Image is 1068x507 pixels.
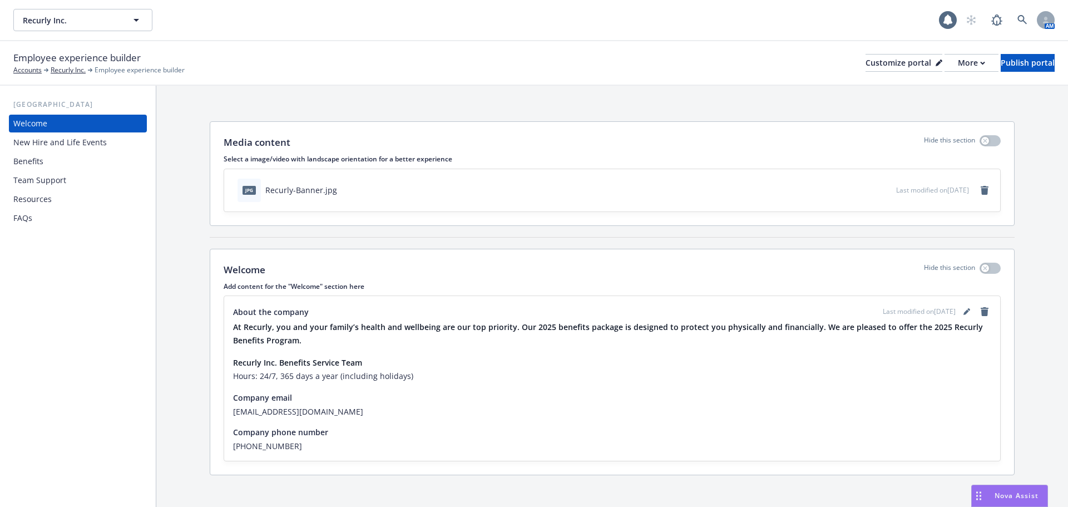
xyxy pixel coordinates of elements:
div: More [958,55,985,71]
strong: Recurly Inc. Benefits Service Team [233,357,362,368]
p: Select a image/video with landscape orientation for a better experience [224,154,1001,164]
a: Resources [9,190,147,208]
button: Nova Assist [971,485,1048,507]
a: New Hire and Life Events [9,134,147,151]
span: Nova Assist [995,491,1039,500]
span: jpg [243,186,256,194]
p: Add content for the "Welcome" section here [224,282,1001,291]
a: Report a Bug [986,9,1008,31]
div: Team Support [13,171,66,189]
div: New Hire and Life Events [13,134,107,151]
p: Media content [224,135,290,150]
span: [PHONE_NUMBER] [233,440,991,452]
a: Recurly Inc. [51,65,86,75]
span: Company email [233,392,292,403]
a: Accounts [13,65,42,75]
strong: At Recurly, you and your family’s health and wellbeing are our top priority. Our 2025 benefits pa... [233,322,983,346]
a: remove [978,184,991,197]
div: [GEOGRAPHIC_DATA] [9,99,147,110]
div: Customize portal [866,55,942,71]
p: Welcome [224,263,265,277]
div: Drag to move [972,485,986,506]
div: Publish portal [1001,55,1055,71]
div: Welcome [13,115,47,132]
a: Start snowing [960,9,982,31]
a: Welcome [9,115,147,132]
span: Company phone number [233,426,328,438]
p: Hide this section [924,263,975,277]
p: Hide this section [924,135,975,150]
a: FAQs [9,209,147,227]
span: About the company [233,306,309,318]
div: Resources [13,190,52,208]
button: download file [864,184,873,196]
button: More [945,54,998,72]
a: Team Support [9,171,147,189]
button: Recurly Inc. [13,9,152,31]
a: editPencil [960,305,973,318]
span: Employee experience builder [95,65,185,75]
span: Last modified on [DATE] [896,185,969,195]
div: FAQs [13,209,32,227]
a: remove [978,305,991,318]
button: Publish portal [1001,54,1055,72]
div: Recurly-Banner.jpg [265,184,337,196]
button: preview file [882,184,892,196]
a: Search [1011,9,1034,31]
span: Employee experience builder [13,51,141,65]
span: Last modified on [DATE] [883,307,956,317]
h6: Hours: 24/7, 365 days a year (including holidays)​ [233,370,991,383]
span: Recurly Inc. [23,14,119,26]
span: [EMAIL_ADDRESS][DOMAIN_NAME] [233,406,991,417]
div: Benefits [13,152,43,170]
button: Customize portal [866,54,942,72]
a: Benefits [9,152,147,170]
